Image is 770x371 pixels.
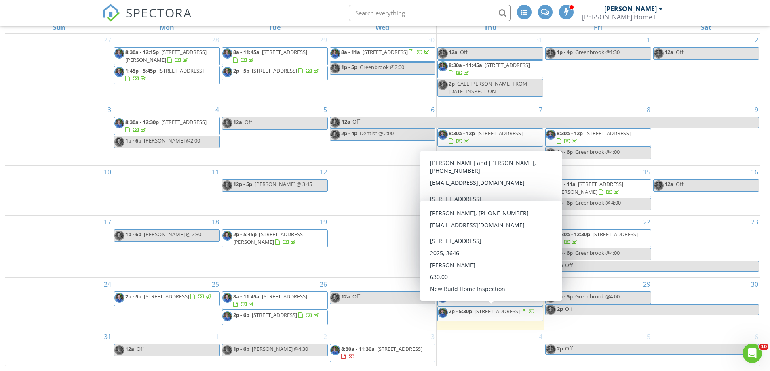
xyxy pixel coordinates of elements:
[352,293,360,300] span: Off
[753,103,760,116] a: Go to August 9, 2025
[546,261,556,271] img: rick__fb_photo_2.jpg
[5,330,113,366] td: Go to August 31, 2025
[449,308,535,315] a: 2p - 5:30p [STREET_ADDRESS]
[125,118,159,126] span: 8:30a - 12:30p
[557,180,623,195] a: 8a - 11a [STREET_ADDRESS][PERSON_NAME]
[125,67,204,82] a: 1:45p - 5:45p [STREET_ADDRESS]
[341,63,357,71] span: 1p - 5p
[137,345,144,352] span: Off
[676,180,684,188] span: Off
[222,47,328,65] a: 8a - 11:45a [STREET_ADDRESS]
[557,344,563,354] span: 2p
[557,249,573,256] span: 1p - 6p
[437,291,543,306] a: 8a - 11:15a [STREET_ADDRESS]
[565,305,573,312] span: Off
[221,34,329,103] td: Go to July 29, 2025
[210,166,221,178] a: Go to August 11, 2025
[652,278,760,330] td: Go to August 30, 2025
[210,34,221,46] a: Go to July 28, 2025
[437,215,544,277] td: Go to August 21, 2025
[318,34,329,46] a: Go to July 29, 2025
[437,128,543,147] a: 8:30a - 12p [STREET_ADDRESS]
[544,330,652,366] td: Go to September 5, 2025
[438,293,448,303] img: rick__fb_photo_2.jpg
[5,166,113,216] td: Go to August 10, 2025
[318,278,329,291] a: Go to August 26, 2025
[113,215,221,277] td: Go to August 18, 2025
[557,231,638,245] a: 8:30a - 12:30p [STREET_ADDRESS]
[214,103,221,116] a: Go to August 4, 2025
[262,48,307,56] span: [STREET_ADDRESS]
[113,166,221,216] td: Go to August 11, 2025
[544,215,652,277] td: Go to August 22, 2025
[429,103,436,116] a: Go to August 6, 2025
[477,130,523,137] span: [STREET_ADDRESS]
[546,293,556,303] img: rick__fb_photo_2.jpg
[329,278,437,330] td: Go to August 27, 2025
[125,48,207,63] span: [STREET_ADDRESS][PERSON_NAME]
[546,305,556,315] img: rick__fb_photo_2.jpg
[125,118,207,133] a: 8:30a - 12:30p [STREET_ADDRESS]
[582,13,663,21] div: Doherty Home Inspections
[341,130,357,137] span: 2p - 4p
[330,47,436,62] a: 8a - 11a [STREET_ADDRESS]
[546,130,556,140] img: rick__fb_photo_2.jpg
[252,345,308,352] span: [PERSON_NAME] @4:30
[233,48,259,56] span: 8a - 11:45a
[114,47,220,65] a: 8:30a - 12:15p [STREET_ADDRESS][PERSON_NAME]
[341,48,360,56] span: 8a - 11a
[545,179,651,197] a: 8a - 11a [STREET_ADDRESS][PERSON_NAME]
[5,215,113,277] td: Go to August 17, 2025
[753,34,760,46] a: Go to August 2, 2025
[267,22,282,33] a: Tuesday
[233,180,252,188] span: 12p - 5p
[545,128,651,147] a: 8:30a - 12p [STREET_ADDRESS]
[575,199,621,206] span: Greenbrook @ 4:00
[233,293,259,300] span: 8a - 11:45a
[537,330,544,343] a: Go to September 4, 2025
[329,34,437,103] td: Go to July 30, 2025
[322,330,329,343] a: Go to September 2, 2025
[544,278,652,330] td: Go to August 29, 2025
[449,293,538,300] a: 8a - 11:15a [STREET_ADDRESS]
[546,148,556,158] img: rick__fb_photo_2.jpg
[352,118,360,125] span: Off
[477,293,523,300] span: [STREET_ADDRESS]
[125,345,134,352] span: 12a
[221,215,329,277] td: Go to August 19, 2025
[330,117,340,128] img: rick__fb_photo_2.jpg
[113,330,221,366] td: Go to September 1, 2025
[329,330,437,366] td: Go to September 3, 2025
[210,216,221,228] a: Go to August 18, 2025
[437,278,544,330] td: Go to August 28, 2025
[575,293,620,300] span: Greenbrook @4:00
[645,330,652,343] a: Go to September 5, 2025
[262,293,307,300] span: [STREET_ADDRESS]
[329,103,437,165] td: Go to August 6, 2025
[233,67,249,74] span: 2p - 5p
[125,48,207,63] a: 8:30a - 12:15p [STREET_ADDRESS][PERSON_NAME]
[329,166,437,216] td: Go to August 13, 2025
[557,130,631,145] a: 8:30a - 12p [STREET_ADDRESS]
[545,229,651,247] a: 8:30a - 12:30p [STREET_ADDRESS]
[233,311,249,319] span: 2p - 6p
[245,118,252,126] span: Off
[438,130,448,140] img: rick__fb_photo_2.jpg
[743,344,762,363] iframe: Intercom live chat
[222,311,232,321] img: rick__fb_photo_2.jpg
[341,345,422,360] a: 8:30a - 11:30a [STREET_ADDRESS]
[222,180,232,191] img: rick__fb_photo_2.jpg
[449,308,472,315] span: 2p - 5:30p
[144,137,200,144] span: [PERSON_NAME] @2:00
[233,118,242,126] span: 12a
[102,278,113,291] a: Go to August 24, 2025
[645,103,652,116] a: Go to August 8, 2025
[330,63,340,73] img: rick__fb_photo_2.jpg
[329,215,437,277] td: Go to August 20, 2025
[5,103,113,165] td: Go to August 3, 2025
[557,148,573,155] span: 1p - 6p
[437,34,544,103] td: Go to July 31, 2025
[377,345,422,352] span: [STREET_ADDRESS]
[575,48,620,56] span: Greenbrook @1:30
[641,216,652,228] a: Go to August 22, 2025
